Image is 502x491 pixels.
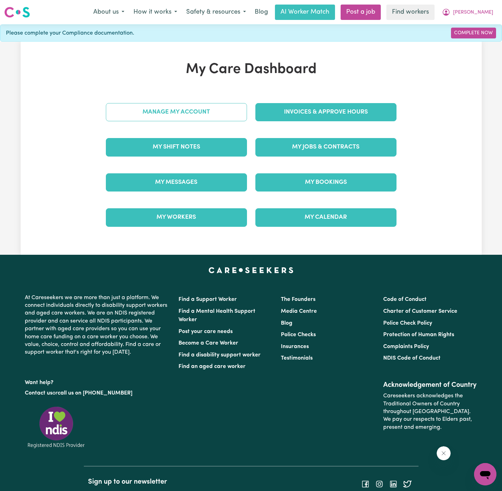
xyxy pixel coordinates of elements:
[88,478,247,486] h2: Sign up to our newsletter
[106,173,247,192] a: My Messages
[179,309,255,323] a: Find a Mental Health Support Worker
[281,309,317,314] a: Media Centre
[179,329,233,334] a: Post your care needs
[4,4,30,20] a: Careseekers logo
[255,173,396,192] a: My Bookings
[389,481,398,486] a: Follow Careseekers on LinkedIn
[102,61,401,78] h1: My Care Dashboard
[209,267,293,273] a: Careseekers home page
[89,5,129,20] button: About us
[341,5,381,20] a: Post a job
[383,297,427,302] a: Code of Conduct
[383,309,457,314] a: Charter of Customer Service
[25,387,170,400] p: or
[58,390,132,396] a: call us on [PHONE_NUMBER]
[179,297,237,302] a: Find a Support Worker
[106,138,247,156] a: My Shift Notes
[383,355,441,361] a: NDIS Code of Conduct
[106,103,247,121] a: Manage My Account
[437,446,451,460] iframe: Close message
[4,5,42,10] span: Need any help?
[25,291,170,359] p: At Careseekers we are more than just a platform. We connect individuals directly to disability su...
[383,320,432,326] a: Police Check Policy
[281,320,292,326] a: Blog
[451,28,496,38] a: Complete Now
[25,376,170,387] p: Want help?
[281,355,313,361] a: Testimonials
[25,405,88,449] img: Registered NDIS provider
[474,463,496,485] iframe: Button to launch messaging window
[281,297,315,302] a: The Founders
[25,390,52,396] a: Contact us
[361,481,370,486] a: Follow Careseekers on Facebook
[403,481,412,486] a: Follow Careseekers on Twitter
[255,103,396,121] a: Invoices & Approve Hours
[383,332,454,338] a: Protection of Human Rights
[129,5,182,20] button: How it works
[281,332,316,338] a: Police Checks
[437,5,498,20] button: My Account
[179,352,261,358] a: Find a disability support worker
[250,5,272,20] a: Blog
[182,5,250,20] button: Safety & resources
[255,138,396,156] a: My Jobs & Contracts
[375,481,384,486] a: Follow Careseekers on Instagram
[255,208,396,226] a: My Calendar
[386,5,435,20] a: Find workers
[179,364,246,369] a: Find an aged care worker
[383,344,429,349] a: Complaints Policy
[275,5,335,20] a: AI Worker Match
[106,208,247,226] a: My Workers
[179,340,238,346] a: Become a Care Worker
[6,29,134,37] span: Please complete your Compliance documentation.
[281,344,309,349] a: Insurances
[383,381,477,389] h2: Acknowledgement of Country
[4,6,30,19] img: Careseekers logo
[383,389,477,434] p: Careseekers acknowledges the Traditional Owners of Country throughout [GEOGRAPHIC_DATA]. We pay o...
[453,9,493,16] span: [PERSON_NAME]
